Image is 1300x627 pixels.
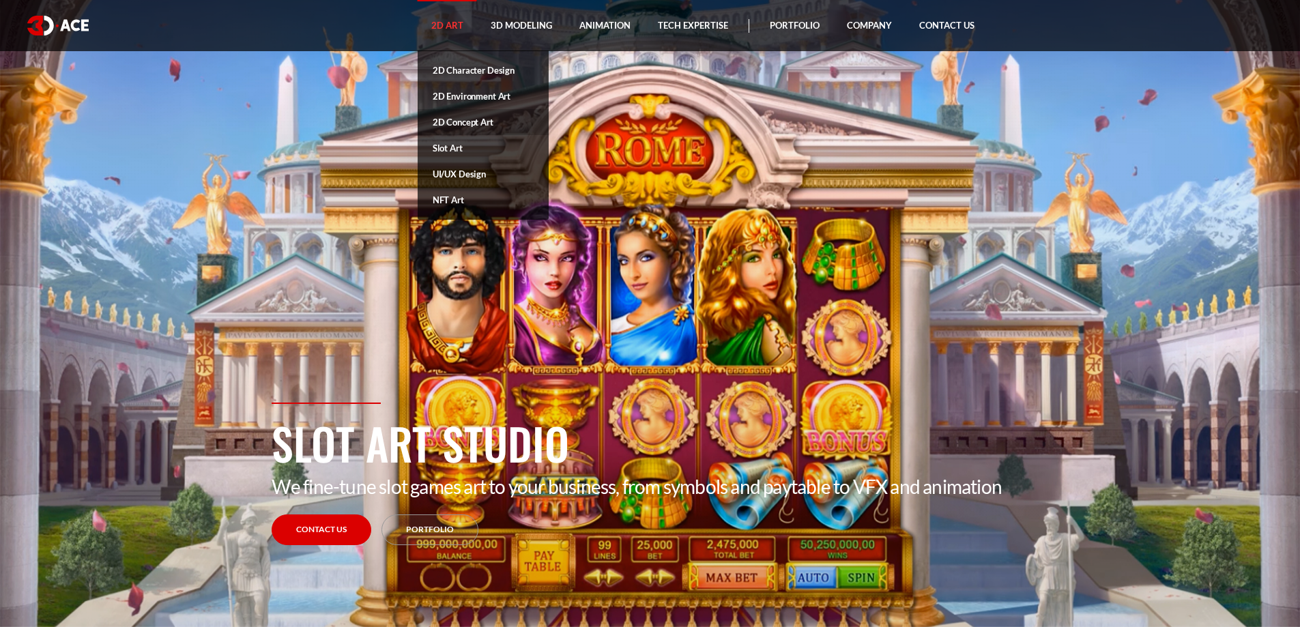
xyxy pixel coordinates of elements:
[418,161,549,187] a: UI/UX Design
[272,475,1029,498] p: We fine-tune slot games art to your business, from symbols and paytable to VFX and animation
[418,83,549,109] a: 2D Environment Art
[381,514,478,545] a: Portfolio
[418,57,549,83] a: 2D Character Design
[418,109,549,135] a: 2D Concept Art
[418,135,549,161] a: Slot Art
[272,514,371,545] a: Contact Us
[418,187,549,213] a: NFT Art
[272,411,1029,475] h1: Slot Art Studio
[27,16,89,35] img: logo white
